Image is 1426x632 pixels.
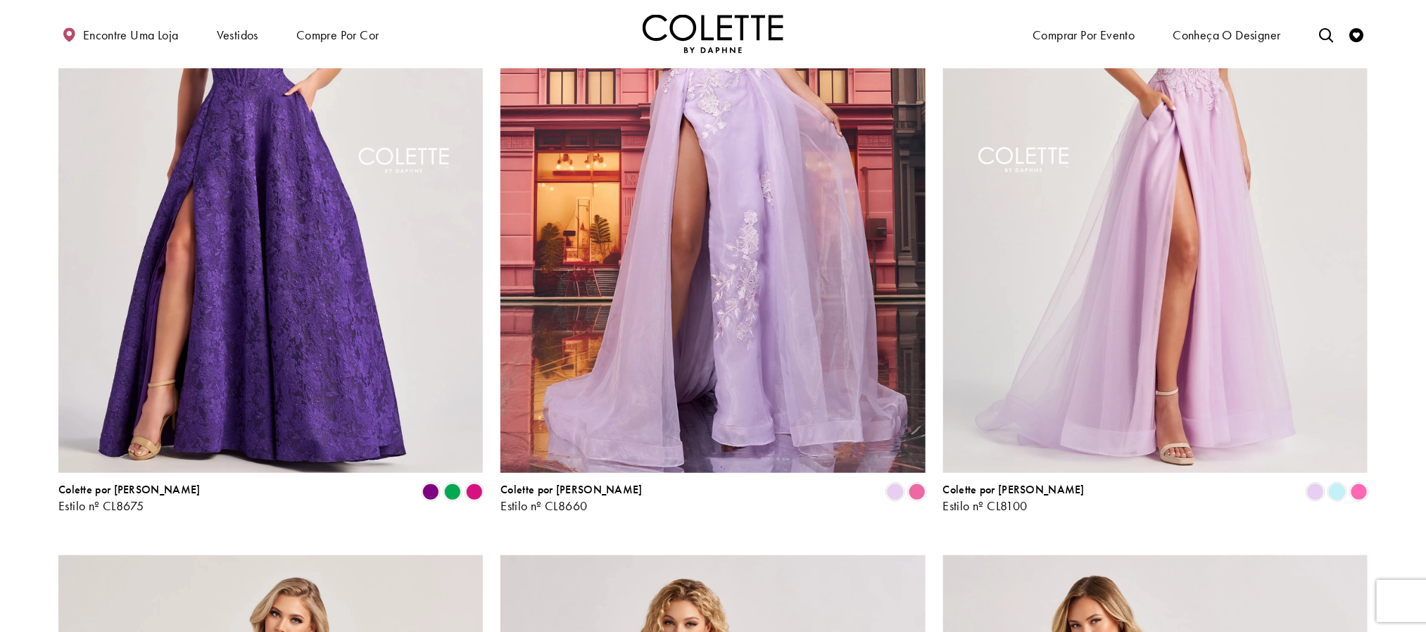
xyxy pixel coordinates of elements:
[1351,484,1368,500] i: Rosa
[1170,14,1285,54] a: Conheça o designer
[1315,15,1337,53] a: Alternar pesquisa
[83,27,179,43] font: Encontre uma loja
[296,27,379,43] font: Compre por cor
[1346,15,1368,53] a: Verificar lista de desejos
[500,482,643,497] font: Colette por [PERSON_NAME]
[943,484,1085,513] div: Colette by Daphne Estilo nº CL8100
[213,14,262,54] span: Vestidos
[643,15,783,53] a: Visite a página inicial
[1033,27,1135,43] font: Comprar por evento
[293,14,382,54] span: Compre por cor
[444,484,461,500] i: Esmeralda
[500,498,587,514] font: Estilo nº CL8660
[466,484,483,500] i: Fúcsia
[1307,484,1324,500] i: Lilás
[58,484,201,513] div: Colette por Daphne Estilo nº CL8675
[943,482,1085,497] font: Colette por [PERSON_NAME]
[58,14,182,54] a: Encontre uma loja
[58,498,144,514] font: Estilo nº CL8675
[1329,484,1346,500] i: Azul claro
[1029,14,1138,54] span: Comprar por evento
[1173,27,1281,43] font: Conheça o designer
[217,27,258,43] font: Vestidos
[909,484,926,500] i: Rosa Chiclete
[58,482,201,497] font: Colette por [PERSON_NAME]
[643,15,783,53] img: Colette por Daphne
[887,484,904,500] i: Lilás
[943,498,1028,514] font: Estilo nº CL8100
[422,484,439,500] i: Roxo
[500,484,643,513] div: Colette por Daphne Estilo nº CL8660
